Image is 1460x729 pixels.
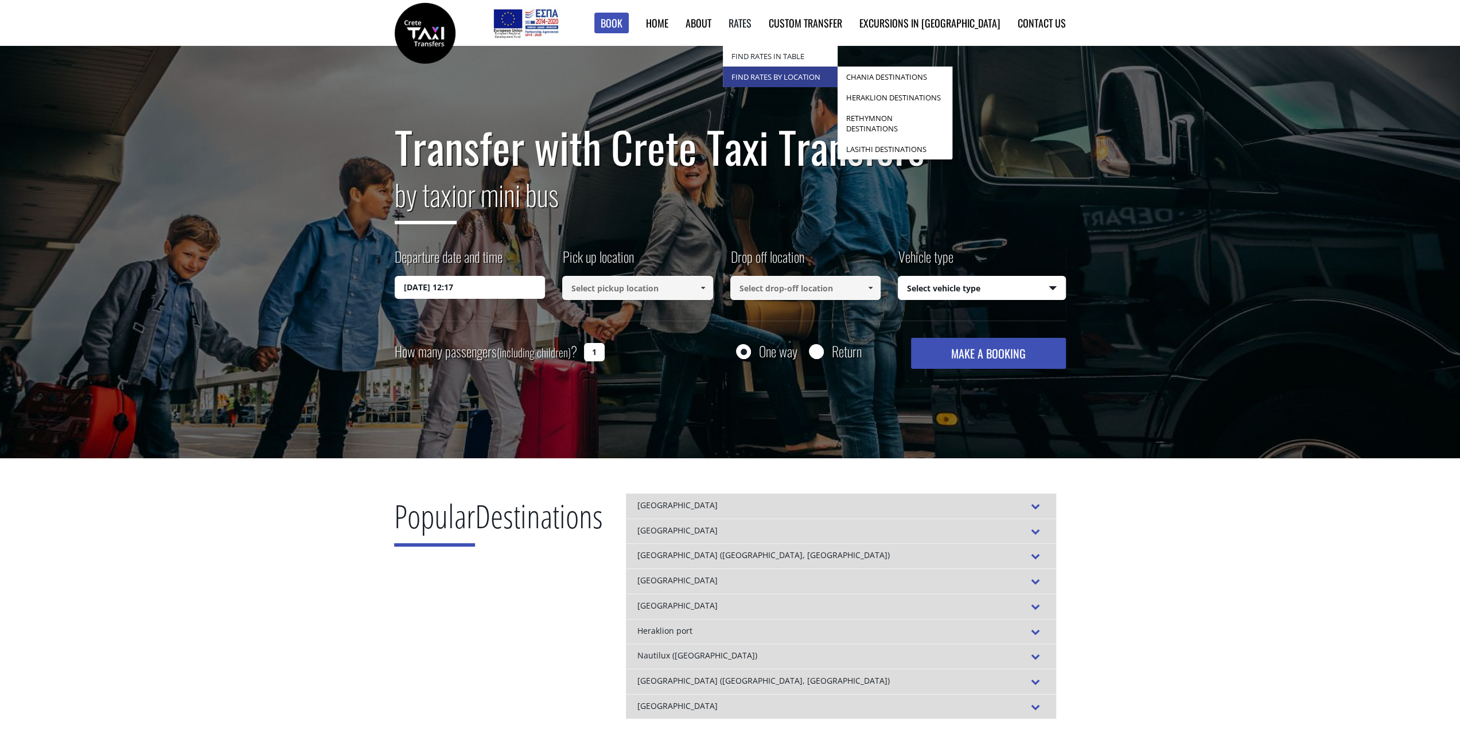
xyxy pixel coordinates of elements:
div: [GEOGRAPHIC_DATA] [626,519,1056,544]
input: Select drop-off location [730,276,881,300]
small: (including children) [497,344,571,361]
span: by taxi [395,173,457,224]
a: Contact us [1018,15,1066,30]
a: Lasithi Destinations [838,139,952,159]
img: Crete Taxi Transfers | Safe Taxi Transfer Services from to Heraklion Airport, Chania Airport, Ret... [395,3,455,64]
label: Pick up location [562,247,634,276]
div: [GEOGRAPHIC_DATA] [626,568,1056,594]
a: Show All Items [693,276,712,300]
label: Departure date and time [395,247,503,276]
a: Rates [729,15,752,30]
h2: Destinations [394,493,603,555]
a: Show All Items [861,276,880,300]
a: Chania Destinations [838,67,952,87]
a: Excursions in [GEOGRAPHIC_DATA] [859,15,1000,30]
h1: Transfer with Crete Taxi Transfers [395,123,1066,171]
label: Return [832,344,862,358]
a: About [686,15,711,30]
input: Select pickup location [562,276,713,300]
span: Popular [394,494,475,547]
div: Heraklion port [626,619,1056,644]
h2: or mini bus [395,171,1066,233]
span: Select vehicle type [898,276,1065,301]
div: [GEOGRAPHIC_DATA] ([GEOGRAPHIC_DATA], [GEOGRAPHIC_DATA]) [626,543,1056,568]
label: Drop off location [730,247,804,276]
a: Book [594,13,629,34]
div: Nautilux ([GEOGRAPHIC_DATA]) [626,644,1056,669]
label: One way [759,344,797,358]
img: e-bannersEUERDF180X90.jpg [492,6,560,40]
label: Vehicle type [898,247,953,276]
a: Heraklion Destinations [838,87,952,108]
div: [GEOGRAPHIC_DATA] ([GEOGRAPHIC_DATA], [GEOGRAPHIC_DATA]) [626,669,1056,694]
a: Find Rates by Location [723,67,838,87]
a: Custom Transfer [769,15,842,30]
a: Home [646,15,668,30]
div: [GEOGRAPHIC_DATA] [626,493,1056,519]
a: Rethymnon Destinations [838,108,952,139]
label: How many passengers ? [395,338,577,366]
button: MAKE A BOOKING [911,338,1065,369]
div: [GEOGRAPHIC_DATA] [626,694,1056,719]
a: Find Rates in Table [723,46,838,67]
div: [GEOGRAPHIC_DATA] [626,594,1056,619]
a: Crete Taxi Transfers | Safe Taxi Transfer Services from to Heraklion Airport, Chania Airport, Ret... [395,26,455,38]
